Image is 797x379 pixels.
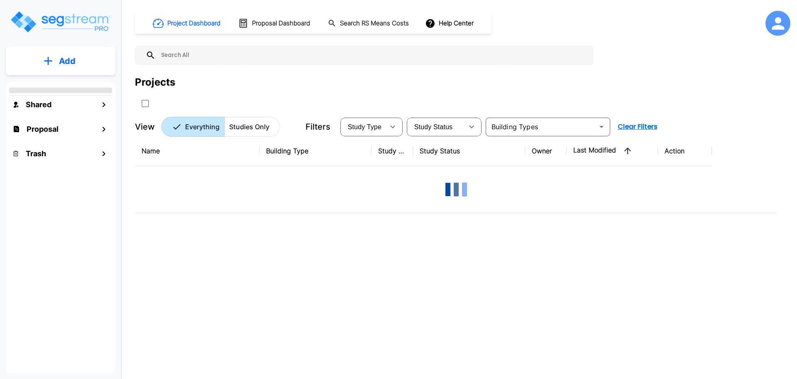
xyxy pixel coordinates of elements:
[372,136,413,166] th: Study Type
[156,46,589,65] input: Search All
[135,121,155,133] p: View
[26,99,51,110] h1: Shared
[413,136,525,166] th: Study Status
[10,10,111,34] img: Logo
[27,123,59,135] h1: Proposal
[440,173,473,206] img: Loading
[235,15,315,32] button: Proposal Dashboard
[167,19,220,28] h1: Project Dashboard
[185,122,220,132] p: Everything
[325,15,413,32] button: Search RS Means Costs
[306,121,330,133] p: Filters
[408,115,463,138] div: Select
[525,136,567,166] th: Owner
[414,123,453,130] span: Study Status
[614,118,661,135] button: Clear Filters
[658,136,712,166] th: Action
[423,15,477,31] button: Help Center
[224,117,280,137] button: Studies Only
[135,75,175,90] div: Projects
[135,136,259,166] th: Name
[252,19,310,28] h1: Proposal Dashboard
[6,49,115,73] button: Add
[26,148,46,159] h1: Trash
[161,117,225,137] button: Everything
[137,95,154,112] button: SelectAll
[59,55,76,67] p: Add
[342,115,384,138] div: Select
[229,122,269,132] p: Studies Only
[348,123,381,130] span: Study Type
[340,19,409,28] h1: Search RS Means Costs
[488,121,594,133] input: Building Types
[161,117,280,137] div: Platform
[259,136,372,166] th: Building Type
[596,121,607,133] button: Open
[567,136,658,166] th: Last Modified
[149,14,225,32] button: Project Dashboard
